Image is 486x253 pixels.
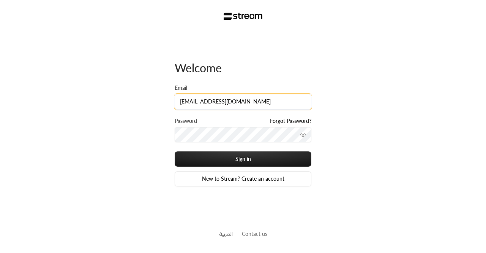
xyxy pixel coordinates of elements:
[175,171,311,186] a: New to Stream? Create an account
[175,84,187,92] label: Email
[175,117,197,125] label: Password
[270,117,311,125] a: Forgot Password?
[175,61,222,75] span: Welcome
[175,151,311,167] button: Sign in
[219,227,233,241] a: العربية
[297,129,309,141] button: toggle password visibility
[242,231,267,237] a: Contact us
[224,13,263,20] img: Stream Logo
[242,230,267,238] button: Contact us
